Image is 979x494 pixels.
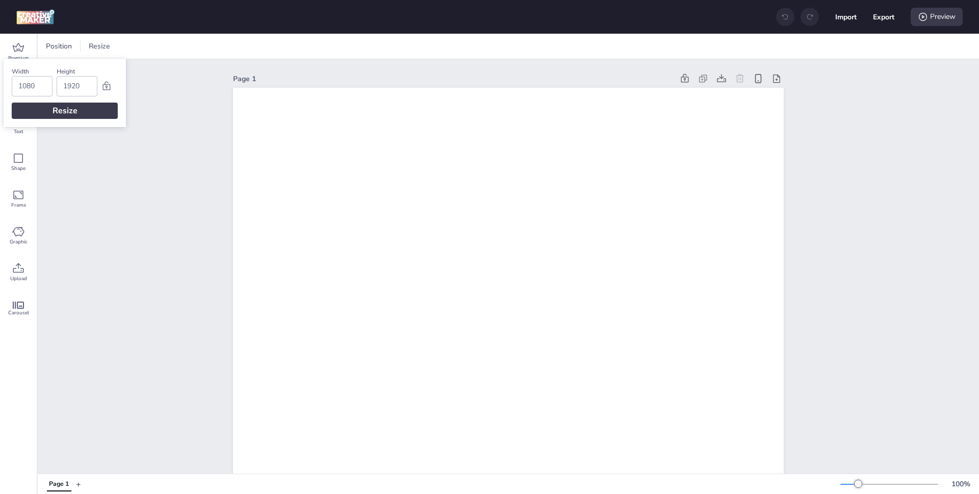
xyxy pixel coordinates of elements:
span: Frame [11,201,26,209]
button: Import [835,6,857,28]
button: Export [873,6,894,28]
span: Upload [10,275,27,283]
span: Premium [8,54,29,62]
div: Tabs [42,475,76,493]
div: 100 % [948,479,973,489]
div: Page 1 [233,73,674,84]
span: Shape [11,164,25,172]
div: Page 1 [49,480,69,489]
div: Width [12,67,53,76]
span: Resize [87,41,112,52]
button: + [76,475,81,493]
div: Preview [911,8,963,26]
div: Resize [12,103,118,119]
span: Carousel [8,309,29,317]
span: Graphic [10,238,28,246]
div: Height [57,67,97,76]
img: logo Creative Maker [16,9,55,24]
span: Position [44,41,74,52]
span: Text [14,128,23,136]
